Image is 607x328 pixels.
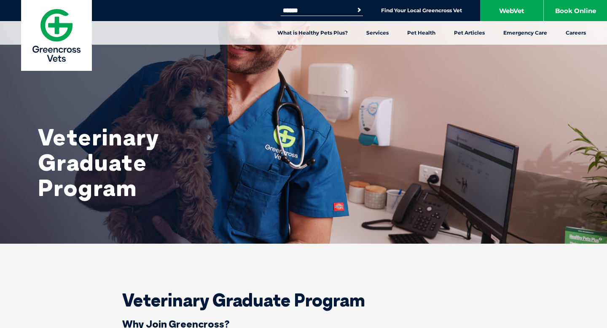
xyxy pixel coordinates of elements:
[398,21,445,45] a: Pet Health
[357,21,398,45] a: Services
[38,124,207,200] h1: Veterinary Graduate Program
[268,21,357,45] a: What is Healthy Pets Plus?
[556,21,595,45] a: Careers
[93,291,514,309] h1: Veterinary Graduate Program
[355,6,363,14] button: Search
[445,21,494,45] a: Pet Articles
[494,21,556,45] a: Emergency Care
[381,7,462,14] a: Find Your Local Greencross Vet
